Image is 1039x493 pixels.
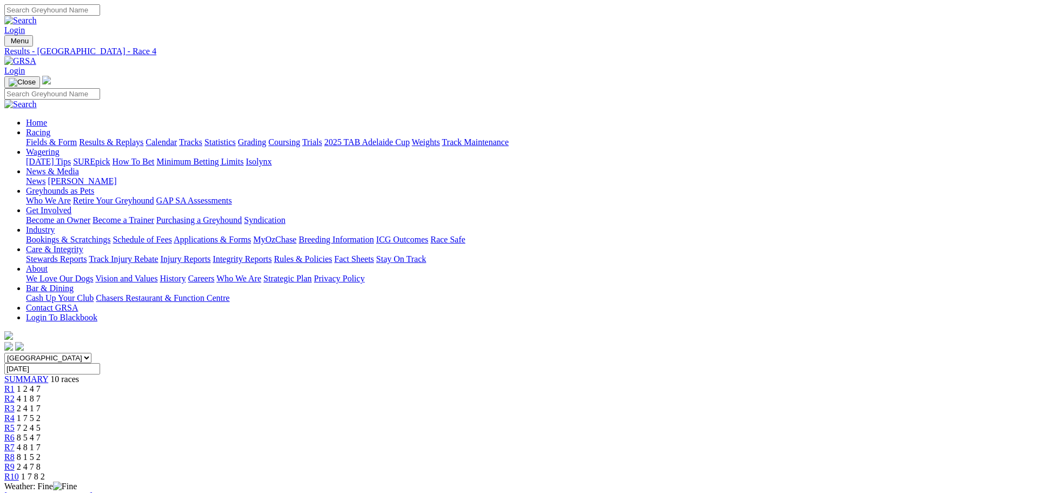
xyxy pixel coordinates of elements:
a: Industry [26,225,55,234]
a: Wagering [26,147,60,156]
span: Weather: Fine [4,482,77,491]
div: News & Media [26,176,1027,186]
a: Become an Owner [26,215,90,225]
span: 2 4 7 8 [17,462,41,471]
a: Login [4,25,25,35]
a: R2 [4,394,15,403]
a: Cash Up Your Club [26,293,94,303]
div: Greyhounds as Pets [26,196,1027,206]
a: Minimum Betting Limits [156,157,244,166]
a: R10 [4,472,19,481]
a: Careers [188,274,214,283]
button: Toggle navigation [4,76,40,88]
a: Greyhounds as Pets [26,186,94,195]
input: Select date [4,363,100,374]
a: R4 [4,413,15,423]
a: [PERSON_NAME] [48,176,116,186]
span: 7 2 4 5 [17,423,41,432]
span: 2 4 1 7 [17,404,41,413]
a: Tracks [179,137,202,147]
span: 10 races [50,374,79,384]
a: GAP SA Assessments [156,196,232,205]
span: 4 1 8 7 [17,394,41,403]
a: Rules & Policies [274,254,332,264]
a: SUMMARY [4,374,48,384]
a: News [26,176,45,186]
a: R1 [4,384,15,393]
a: Applications & Forms [174,235,251,244]
a: Racing [26,128,50,137]
div: About [26,274,1027,284]
a: [DATE] Tips [26,157,71,166]
a: Syndication [244,215,285,225]
a: 2025 TAB Adelaide Cup [324,137,410,147]
a: MyOzChase [253,235,297,244]
a: Breeding Information [299,235,374,244]
a: Fields & Form [26,137,77,147]
a: Results & Replays [79,137,143,147]
img: logo-grsa-white.png [42,76,51,84]
img: Search [4,100,37,109]
img: GRSA [4,56,36,66]
a: News & Media [26,167,79,176]
a: Track Maintenance [442,137,509,147]
a: Stewards Reports [26,254,87,264]
a: Weights [412,137,440,147]
a: Vision and Values [95,274,157,283]
a: Strategic Plan [264,274,312,283]
a: Home [26,118,47,127]
a: Bar & Dining [26,284,74,293]
img: Close [9,78,36,87]
a: Become a Trainer [93,215,154,225]
span: 1 7 5 2 [17,413,41,423]
a: R3 [4,404,15,413]
a: R5 [4,423,15,432]
img: Search [4,16,37,25]
a: Who We Are [26,196,71,205]
a: Integrity Reports [213,254,272,264]
a: Retire Your Greyhound [73,196,154,205]
img: Fine [53,482,77,491]
div: Care & Integrity [26,254,1027,264]
a: How To Bet [113,157,155,166]
img: logo-grsa-white.png [4,331,13,340]
a: Login To Blackbook [26,313,97,322]
a: About [26,264,48,273]
span: Menu [11,37,29,45]
a: We Love Our Dogs [26,274,93,283]
a: Coursing [268,137,300,147]
img: facebook.svg [4,342,13,351]
a: Contact GRSA [26,303,78,312]
a: R7 [4,443,15,452]
a: Chasers Restaurant & Function Centre [96,293,229,303]
input: Search [4,88,100,100]
a: Schedule of Fees [113,235,172,244]
a: Results - [GEOGRAPHIC_DATA] - Race 4 [4,47,1027,56]
a: Race Safe [430,235,465,244]
span: 8 5 4 7 [17,433,41,442]
span: 1 2 4 7 [17,384,41,393]
a: Statistics [205,137,236,147]
a: R6 [4,433,15,442]
input: Search [4,4,100,16]
span: 1 7 8 2 [21,472,45,481]
div: Bar & Dining [26,293,1027,303]
a: Stay On Track [376,254,426,264]
a: Get Involved [26,206,71,215]
a: Who We Are [216,274,261,283]
span: R8 [4,452,15,462]
div: Wagering [26,157,1027,167]
a: R9 [4,462,15,471]
a: Care & Integrity [26,245,83,254]
a: Isolynx [246,157,272,166]
a: History [160,274,186,283]
img: twitter.svg [15,342,24,351]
